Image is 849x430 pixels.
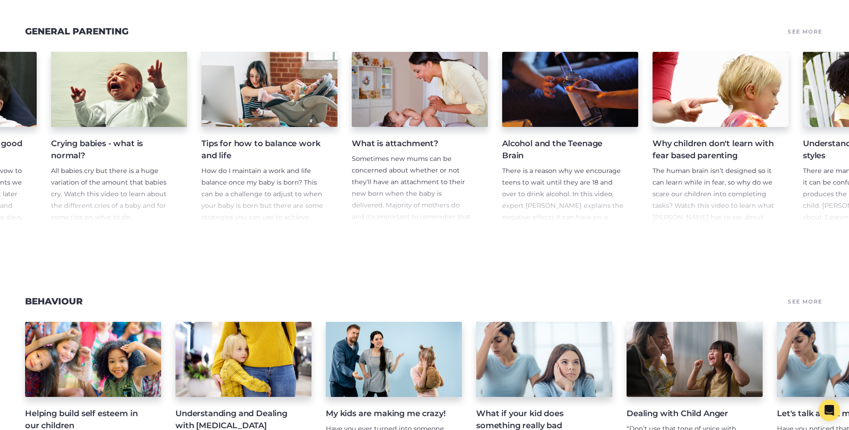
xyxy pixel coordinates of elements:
span: Sometimes new mums can be concerned about whether or not they’ll have an attachment to their new ... [352,155,471,255]
a: Why children don't learn with fear based parenting The human brain isn’t designed so it can learn... [653,52,789,223]
span: The human brain isn’t designed so it can learn while in fear, so why do we scare our children int... [653,167,774,245]
a: General Parenting [25,26,128,37]
a: Behaviour [25,296,83,307]
h4: Crying babies - what is normal? [51,138,173,162]
a: See More [786,25,824,38]
p: All babies cry but there is a huge variation of the amount that babies cry. Watch this video to l... [51,165,173,223]
div: Open Intercom Messenger [819,400,840,421]
a: Tips for how to balance work and life How do I maintain a work and life balance once my baby is b... [201,52,337,223]
a: See More [786,295,824,308]
a: Crying babies - what is normal? All babies cry but there is a huge variation of the amount that b... [51,52,187,223]
h4: Alcohol and the Teenage Brain [502,138,624,162]
p: There is a reason why we encourage teens to wait until they are 18 and over to drink alcohol. In ... [502,165,624,246]
h4: My kids are making me crazy! [326,408,448,420]
a: What is attachment? Sometimes new mums can be concerned about whether or not they’ll have an atta... [352,52,488,223]
h4: Tips for how to balance work and life [201,138,323,162]
a: Alcohol and the Teenage Brain There is a reason why we encourage teens to wait until they are 18 ... [502,52,638,223]
p: How do I maintain a work and life balance once my baby is born? This can be a challenge to adjust... [201,165,323,235]
h4: Dealing with Child Anger [627,408,748,420]
h4: What is attachment? [352,138,474,150]
h4: Why children don't learn with fear based parenting [653,138,774,162]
